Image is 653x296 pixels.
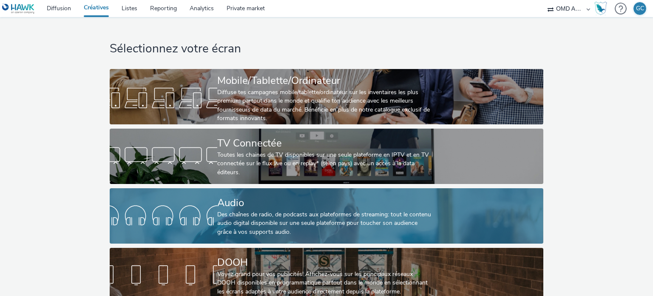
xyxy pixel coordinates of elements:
a: Mobile/Tablette/OrdinateurDiffuse tes campagnes mobile/tablette/ordinateur sur les inventaires le... [110,69,543,124]
img: Hawk Academy [594,2,607,15]
h1: Sélectionnez votre écran [110,41,543,57]
a: AudioDes chaînes de radio, de podcasts aux plateformes de streaming: tout le contenu audio digita... [110,188,543,244]
a: TV ConnectéeToutes les chaines de TV disponibles sur une seule plateforme en IPTV et en TV connec... [110,129,543,184]
img: undefined Logo [2,3,35,14]
div: Audio [217,195,432,210]
div: DOOH [217,255,432,270]
div: Des chaînes de radio, de podcasts aux plateformes de streaming: tout le contenu audio digital dis... [217,210,432,236]
div: Diffuse tes campagnes mobile/tablette/ordinateur sur les inventaires les plus premium partout dan... [217,88,432,123]
div: TV Connectée [217,136,432,151]
div: GC [636,2,644,15]
div: Mobile/Tablette/Ordinateur [217,73,432,88]
div: Toutes les chaines de TV disponibles sur une seule plateforme en IPTV et en TV connectée sur le f... [217,151,432,177]
div: Voyez grand pour vos publicités! Affichez-vous sur les principaux réseaux DOOH disponibles en pro... [217,270,432,296]
a: Hawk Academy [594,2,610,15]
